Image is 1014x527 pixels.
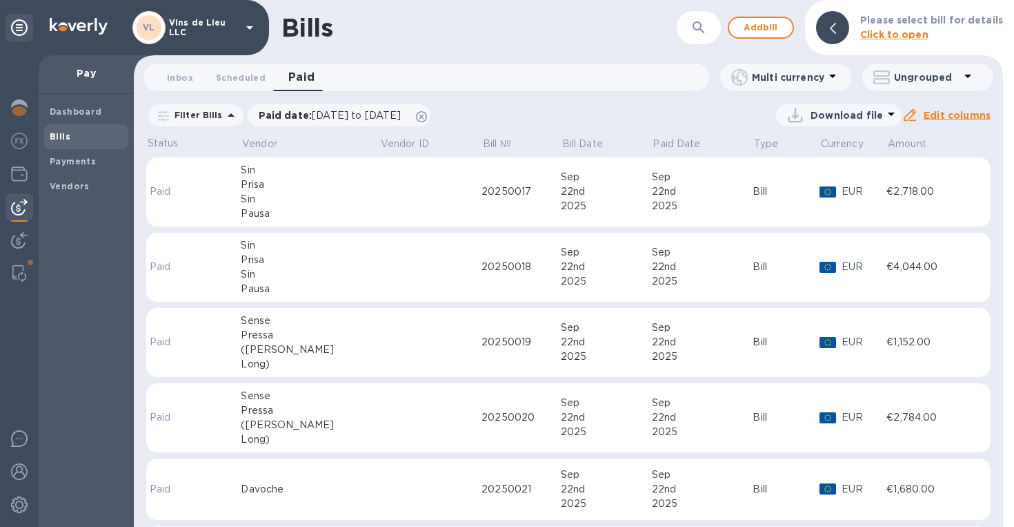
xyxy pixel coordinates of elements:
div: Bill [753,184,819,199]
span: [DATE] to [DATE] [312,110,401,121]
div: Sep [652,396,753,410]
div: Sep [561,245,652,260]
div: 2025 [652,349,753,364]
span: Vendor ID [381,137,447,151]
b: Bills [50,131,70,142]
div: 22nd [561,260,652,274]
div: Sep [652,320,753,335]
div: €1,680.00 [886,482,974,497]
div: Sin [241,163,379,178]
div: Prisa [241,253,379,267]
b: Please select bill for details [860,15,1003,26]
p: Paid [150,410,192,425]
div: Sep [561,170,652,184]
div: 20250017 [481,184,561,199]
p: Paid [150,335,192,349]
div: Unpin categories [6,14,33,41]
div: Sense [241,389,379,403]
div: 2025 [561,425,652,439]
div: Prisa [241,178,379,192]
b: Click to open [860,29,928,40]
div: 2025 [652,425,753,439]
div: Long) [241,432,379,447]
p: Vendor [242,137,277,151]
div: Sep [652,245,753,260]
p: Multi currency [752,70,824,84]
div: 20250020 [481,410,561,425]
div: 2025 [561,349,652,364]
span: Paid [288,68,315,87]
div: 22nd [561,184,652,199]
span: Inbox [167,70,193,85]
div: 22nd [561,482,652,497]
p: EUR [842,482,886,497]
div: Sense [241,314,379,328]
p: EUR [842,260,886,274]
span: Add bill [740,19,782,36]
p: Vins de Lieu LLC [169,18,238,37]
span: Type [754,137,797,151]
div: ([PERSON_NAME] [241,418,379,432]
p: Currency [821,137,864,151]
p: Ungrouped [894,70,960,84]
div: Sep [652,468,753,482]
div: Pausa [241,207,379,221]
div: 2025 [561,497,652,511]
p: Paid date : [259,108,408,122]
div: 2025 [652,199,753,213]
p: Pay [50,66,123,80]
p: EUR [842,184,886,199]
div: Sin [241,267,379,282]
div: Pressa [241,328,379,343]
img: Wallets [11,166,28,182]
p: Paid Date [653,137,700,151]
p: Download file [811,108,883,122]
div: Sep [561,320,652,335]
div: 2025 [561,199,652,213]
div: 22nd [652,184,753,199]
div: Pressa [241,403,379,418]
div: 2025 [652,497,753,511]
div: Sin [241,238,379,253]
div: Bill [753,335,819,349]
div: Bill [753,482,819,497]
span: Vendor [242,137,295,151]
div: Sep [561,468,652,482]
img: Foreign exchange [11,133,28,149]
span: Bill № [483,137,529,151]
p: EUR [842,335,886,349]
div: €2,718.00 [886,184,974,199]
div: Paid date:[DATE] to [DATE] [248,104,431,126]
div: 22nd [561,410,652,425]
img: Logo [50,18,108,35]
div: Sep [652,170,753,184]
b: Payments [50,156,96,166]
div: Sep [561,396,652,410]
div: €1,152.00 [886,335,974,349]
p: Paid [150,260,192,274]
p: Bill Date [562,137,603,151]
p: Status [148,136,195,151]
div: 20250021 [481,482,561,497]
p: Paid [150,184,192,199]
div: 20250018 [481,260,561,274]
span: Paid Date [653,137,718,151]
div: 22nd [652,410,753,425]
span: Bill Date [562,137,621,151]
b: VL [143,22,155,32]
div: 22nd [652,335,753,349]
p: Paid [150,482,192,497]
b: Dashboard [50,106,102,117]
div: €2,784.00 [886,410,974,425]
div: 22nd [561,335,652,349]
div: 20250019 [481,335,561,349]
div: ([PERSON_NAME] [241,343,379,357]
p: Bill № [483,137,511,151]
div: Sin [241,192,379,207]
h1: Bills [281,13,332,42]
p: EUR [842,410,886,425]
div: Long) [241,357,379,372]
div: 2025 [652,274,753,289]
p: Type [754,137,779,151]
div: Pausa [241,282,379,296]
